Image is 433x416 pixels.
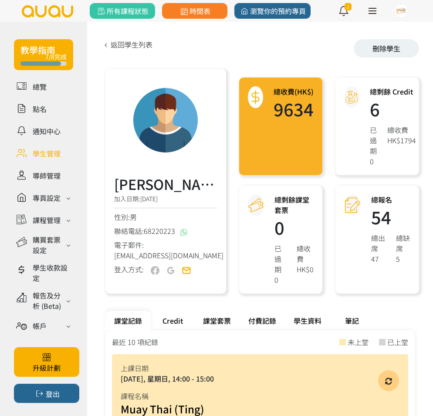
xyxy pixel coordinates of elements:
a: 瀏覽你的預約專頁 [234,3,311,19]
img: logo.svg [21,5,74,17]
div: 加入日期: [114,194,217,208]
div: 報告及分析 (Beta) [33,290,64,311]
h1: 54 [371,208,410,226]
div: 0 [274,274,286,285]
div: 筆記 [330,311,374,330]
div: 已上堂 [387,337,408,347]
h1: 9634 [274,100,314,118]
img: whatsapp@2x.png [180,229,187,236]
div: 學生資料 [285,311,330,330]
h3: 總報名 [371,194,410,205]
span: 男 [130,212,137,222]
span: [EMAIL_ADDRESS][DOMAIN_NAME] [114,250,223,260]
img: credit@2x.png [344,90,359,105]
div: 已過期 [370,125,377,156]
a: 時間表 [162,3,227,19]
div: 總收費 [297,243,314,264]
div: 未上堂 [348,337,369,347]
span: 所有課程狀態 [96,6,149,16]
div: 專頁設定 [33,193,61,203]
div: 最近 10 項紀錄 [112,337,158,347]
div: 付費記錄 [240,311,285,330]
a: 返回學生列表 [101,39,152,50]
img: total@2x.png [248,90,263,105]
div: 課堂套票 [194,311,240,330]
div: 總出席 [371,233,386,254]
div: Credit [151,311,194,330]
div: 電子郵件: [114,240,217,260]
h1: 6 [370,100,416,118]
img: courseCredit@2x.png [248,198,264,213]
div: 0 [370,156,377,166]
div: 課程名稱 [121,391,399,401]
div: 47 [371,254,386,264]
div: HK$0 [297,264,314,274]
img: user-google-off.png [166,266,175,275]
span: 2 [345,3,352,10]
div: 聯絡電話: [114,226,217,236]
div: 上課日期 [121,363,399,373]
span: 68220223 [144,226,175,236]
img: user-fb-off.png [151,266,159,275]
h3: [PERSON_NAME] #221544 [114,173,217,194]
div: 性別: [114,212,217,222]
div: 刪除學生 [354,39,419,57]
div: 已過期 [274,243,286,274]
span: 瀏覽你的預約專頁 [239,6,306,16]
span: [DATE] [140,194,158,203]
div: 總收費 [387,125,416,135]
a: 所有課程狀態 [90,3,155,19]
img: attendance@2x.png [345,198,360,213]
div: 購買套票設定 [33,234,64,255]
div: 5 [396,254,410,264]
div: 課堂記錄 [105,311,151,330]
div: 總缺席 [396,233,410,254]
div: HK$1794 [387,135,416,145]
img: user-email-on.png [182,266,191,275]
div: 登入方式: [114,264,144,275]
h1: 0 [274,219,314,236]
div: [DATE], 星期日, 14:00 - 15:00 [121,373,399,384]
button: 登出 [14,384,79,403]
h3: 總剩餘 Credit [370,86,416,97]
h3: 總收費(HK$) [274,86,314,97]
a: 升級計劃 [14,347,79,377]
h3: 總剩餘課堂套票 [274,194,314,215]
div: 帳戶 [33,321,47,331]
span: 時間表 [179,6,210,16]
div: 課程管理 [33,215,61,225]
